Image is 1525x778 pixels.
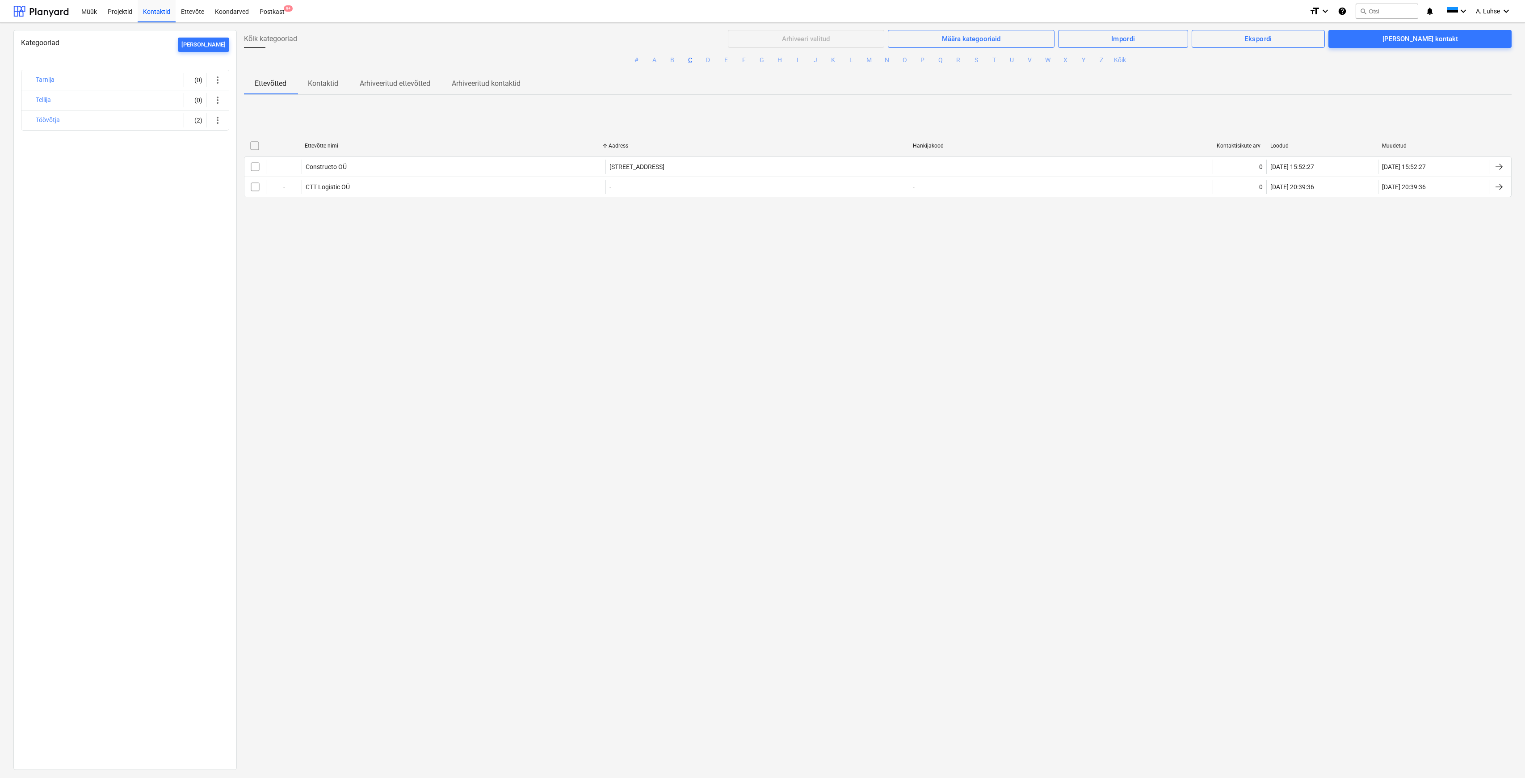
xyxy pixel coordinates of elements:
[306,183,350,190] div: CTT Logistic OÜ
[1382,183,1426,190] div: [DATE] 20:39:36
[953,55,964,66] button: R
[1025,55,1035,66] button: V
[942,33,1000,45] div: Määra kategooriaid
[212,95,223,106] span: more_vert
[1192,30,1325,48] button: Ekspordi
[1501,6,1512,17] i: keyboard_arrow_down
[1382,143,1487,149] div: Muudetud
[212,115,223,126] span: more_vert
[913,143,1210,149] div: Hankijakood
[917,55,928,66] button: P
[266,160,302,174] div: -
[178,38,229,52] button: [PERSON_NAME]
[756,55,767,66] button: G
[1259,163,1263,170] div: 0
[888,30,1055,48] button: Määra kategooriaid
[1270,183,1314,190] div: [DATE] 20:39:36
[685,55,696,66] button: C
[1309,6,1320,17] i: format_size
[609,183,611,190] div: -
[609,143,905,149] div: Aadress
[212,75,223,85] span: more_vert
[774,55,785,66] button: H
[1425,6,1434,17] i: notifications
[1360,8,1367,15] span: search
[36,115,60,126] button: Töövõtja
[188,93,202,107] div: (0)
[266,180,302,194] div: -
[667,55,678,66] button: B
[1356,4,1418,19] button: Otsi
[739,55,749,66] button: F
[188,73,202,87] div: (0)
[913,183,915,190] div: -
[305,143,601,149] div: Ettevõtte nimi
[306,163,347,170] div: Constructo OÜ
[1060,55,1071,66] button: X
[703,55,714,66] button: D
[792,55,803,66] button: I
[609,163,664,170] div: [STREET_ADDRESS]
[721,55,731,66] button: E
[1058,30,1188,48] button: Impordi
[989,55,1000,66] button: T
[255,78,286,89] p: Ettevõtted
[935,55,946,66] button: Q
[1270,143,1375,149] div: Loodud
[36,75,55,85] button: Tarnija
[1217,143,1263,149] div: Kontaktisikute arv
[36,95,51,106] button: Tellija
[1259,183,1263,190] div: 0
[1096,55,1107,66] button: Z
[21,38,59,47] span: Kategooriad
[631,55,642,66] button: #
[1480,735,1525,778] iframe: Chat Widget
[1111,33,1135,45] div: Impordi
[810,55,821,66] button: J
[971,55,982,66] button: S
[308,78,338,89] p: Kontaktid
[864,55,874,66] button: M
[1042,55,1053,66] button: W
[913,163,915,170] div: -
[181,40,226,50] div: [PERSON_NAME]
[1244,33,1272,45] div: Ekspordi
[1458,6,1469,17] i: keyboard_arrow_down
[649,55,660,66] button: A
[899,55,910,66] button: O
[1007,55,1017,66] button: U
[1320,6,1331,17] i: keyboard_arrow_down
[1382,33,1458,45] div: [PERSON_NAME] kontakt
[846,55,857,66] button: L
[1078,55,1089,66] button: Y
[452,78,521,89] p: Arhiveeritud kontaktid
[284,5,293,12] span: 9+
[828,55,839,66] button: K
[1270,163,1314,170] div: [DATE] 15:52:27
[1328,30,1512,48] button: [PERSON_NAME] kontakt
[1382,163,1426,170] div: [DATE] 15:52:27
[244,34,297,44] span: Kõik kategooriad
[188,113,202,127] div: (2)
[360,78,430,89] p: Arhiveeritud ettevõtted
[1338,6,1347,17] i: Abikeskus
[882,55,892,66] button: N
[1476,8,1500,15] span: A. Luhse
[1114,55,1125,66] button: Kõik
[1480,735,1525,778] div: Vestlusvidin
